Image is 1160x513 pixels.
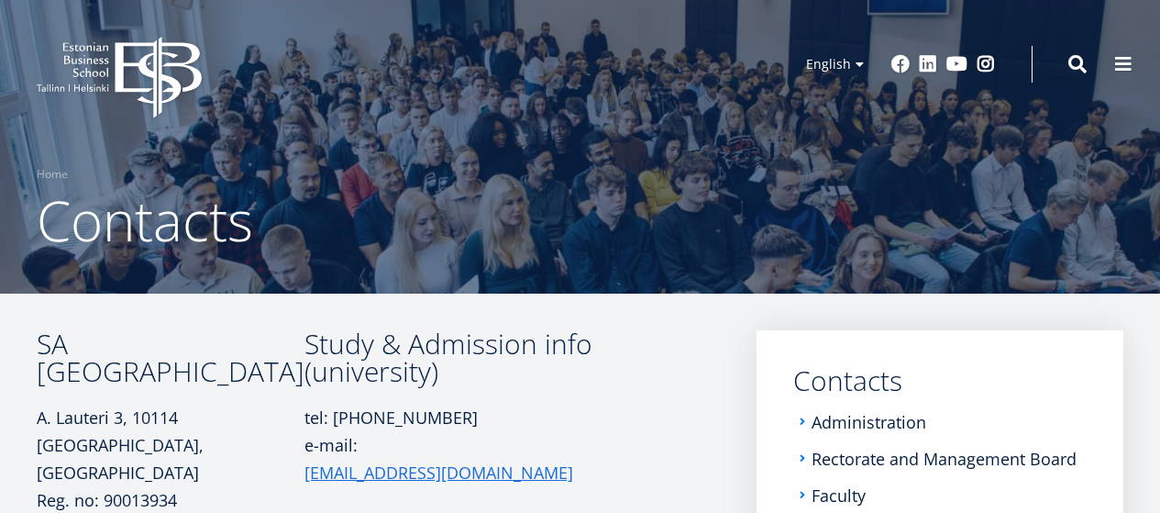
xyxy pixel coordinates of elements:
[37,330,304,385] h3: SA [GEOGRAPHIC_DATA]
[37,183,253,258] span: Contacts
[812,413,926,431] a: Administration
[304,404,619,486] p: tel: [PHONE_NUMBER] e-mail:
[793,367,1087,395] a: Contacts
[919,55,937,73] a: Linkedin
[946,55,967,73] a: Youtube
[37,165,68,184] a: Home
[812,486,866,505] a: Faculty
[304,330,619,385] h3: Study & Admission info (university)
[891,55,910,73] a: Facebook
[812,450,1077,468] a: Rectorate and Management Board
[977,55,995,73] a: Instagram
[304,459,573,486] a: [EMAIL_ADDRESS][DOMAIN_NAME]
